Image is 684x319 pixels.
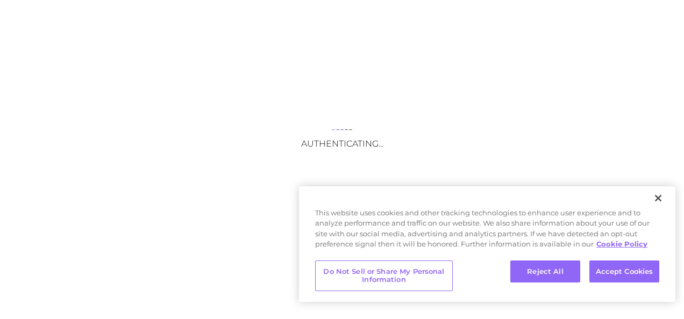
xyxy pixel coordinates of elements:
button: Accept Cookies [589,260,659,283]
div: This website uses cookies and other tracking technologies to enhance user experience and to analy... [299,208,675,255]
button: Do Not Sell or Share My Personal Information, Opens the preference center dialog [315,260,453,291]
div: Privacy [299,186,675,302]
a: More information about your privacy, opens in a new tab [596,240,647,248]
button: Close [646,186,670,210]
h3: Authenticating... [234,139,450,149]
div: Cookie banner [299,186,675,302]
button: Reject All [510,260,580,283]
